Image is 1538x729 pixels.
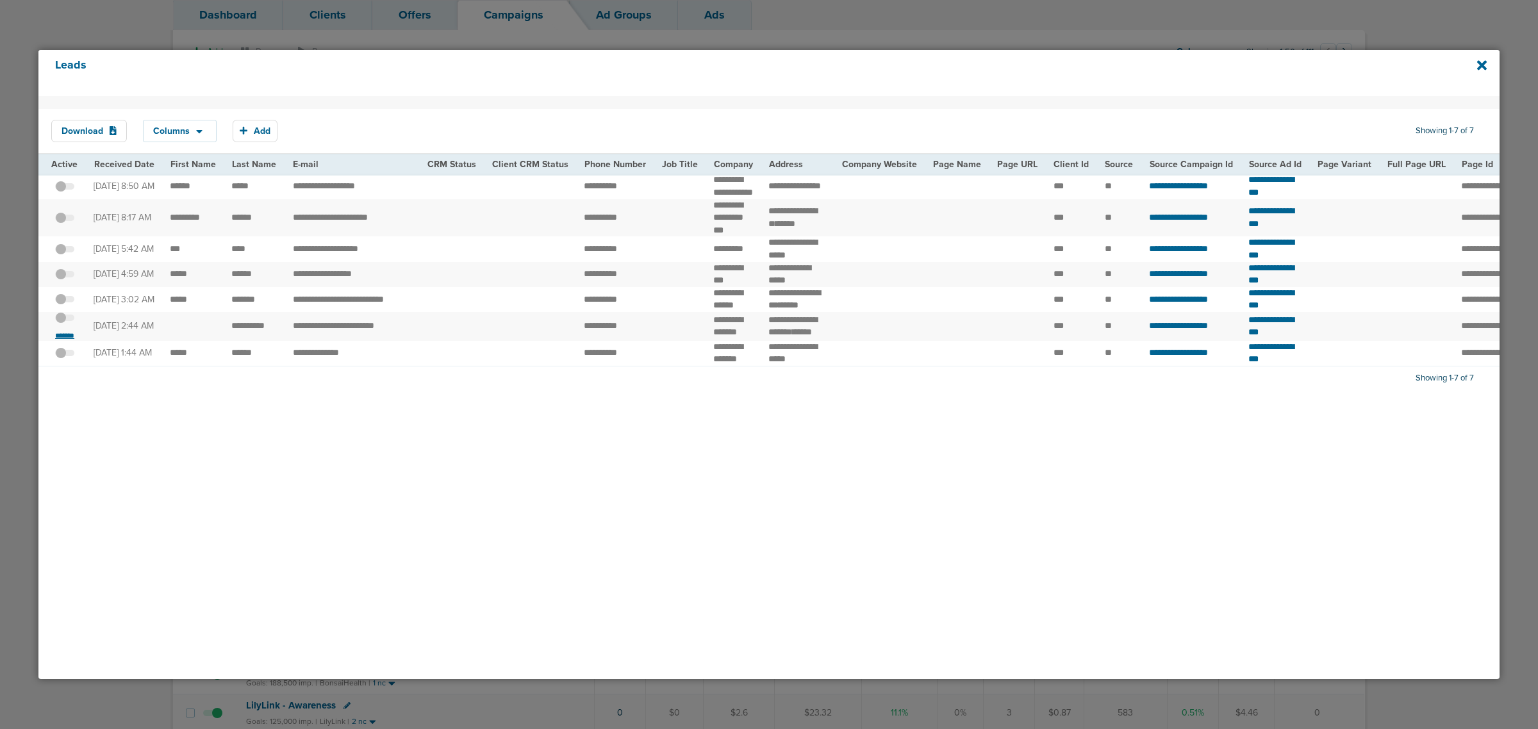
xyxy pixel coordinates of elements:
td: [DATE] 5:42 AM [86,236,162,261]
span: E-mail [293,159,318,170]
span: Last Name [232,159,276,170]
span: Page URL [997,159,1038,170]
span: Add [254,126,270,136]
button: Add [233,120,277,142]
td: [DATE] 8:50 AM [86,174,162,199]
span: First Name [170,159,216,170]
th: Job Title [654,154,706,174]
th: Page Name [925,154,989,174]
span: CRM Status [427,159,476,170]
th: Client CRM Status [484,154,576,174]
th: Full Page URL [1379,154,1453,174]
span: Source Campaign Id [1150,159,1233,170]
th: Company [706,154,761,174]
td: [DATE] 8:17 AM [86,199,162,237]
h4: Leads [55,58,1344,88]
span: Source Ad Id [1249,159,1302,170]
span: Phone Number [584,159,646,170]
span: Showing 1-7 of 7 [1416,126,1474,136]
td: [DATE] 4:59 AM [86,262,162,287]
span: Received Date [94,159,154,170]
th: Company Website [834,154,925,174]
td: [DATE] 1:44 AM [86,341,162,366]
span: Columns [153,127,190,136]
span: Client Id [1054,159,1089,170]
span: Active [51,159,78,170]
td: [DATE] 2:44 AM [86,312,162,341]
button: Download [51,120,127,142]
th: Address [761,154,834,174]
span: Source [1105,159,1133,170]
th: Page Variant [1309,154,1379,174]
span: Showing 1-7 of 7 [1416,373,1474,384]
td: [DATE] 3:02 AM [86,287,162,312]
